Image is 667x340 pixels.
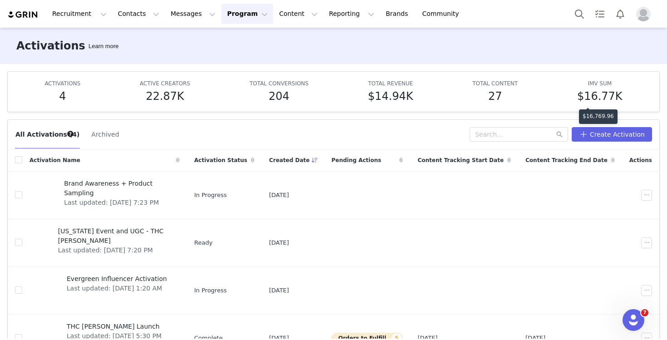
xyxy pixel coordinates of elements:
[67,284,167,293] span: Last updated: [DATE] 1:20 AM
[623,309,644,331] iframe: Intercom live chat
[194,238,212,247] span: Ready
[29,272,180,309] a: Evergreen Influencer ActivationLast updated: [DATE] 1:20 AM
[15,127,80,142] button: All Activations (4)
[29,177,180,213] a: Brand Awareness + Product SamplingLast updated: [DATE] 7:23 PM
[269,238,289,247] span: [DATE]
[417,156,504,164] span: Content Tracking Start Date
[250,80,309,87] span: TOTAL CONVERSIONS
[488,88,502,104] h5: 27
[588,80,612,87] span: IMV SUM
[641,309,648,316] span: 7
[113,4,165,24] button: Contacts
[269,88,289,104] h5: 204
[631,7,660,21] button: Profile
[417,4,469,24] a: Community
[590,4,610,24] a: Tasks
[269,191,289,200] span: [DATE]
[525,156,608,164] span: Content Tracking End Date
[572,127,652,142] button: Create Activation
[636,7,651,21] img: placeholder-profile.jpg
[58,246,174,255] span: Last updated: [DATE] 7:20 PM
[331,156,381,164] span: Pending Actions
[556,131,563,138] i: icon: search
[368,80,413,87] span: TOTAL REVENUE
[194,156,247,164] span: Activation Status
[324,4,380,24] button: Reporting
[66,130,74,138] div: Tooltip anchor
[140,80,190,87] span: ACTIVE CREATORS
[610,4,630,24] button: Notifications
[221,4,273,24] button: Program
[577,88,623,104] h5: $16.77K
[29,156,80,164] span: Activation Name
[58,227,174,246] span: [US_STATE] Event and UGC - THC [PERSON_NAME]
[165,4,221,24] button: Messages
[194,191,227,200] span: In Progress
[194,286,227,295] span: In Progress
[368,88,413,104] h5: $14.94K
[44,80,80,87] span: ACTIVATIONS
[269,286,289,295] span: [DATE]
[569,4,589,24] button: Search
[7,10,39,19] img: grin logo
[470,127,568,142] input: Search...
[472,80,518,87] span: TOTAL CONTENT
[146,88,184,104] h5: 22.87K
[87,42,120,51] div: Tooltip anchor
[67,322,162,331] span: THC [PERSON_NAME] Launch
[47,4,112,24] button: Recruitment
[269,156,310,164] span: Created Date
[59,88,66,104] h5: 4
[67,274,167,284] span: Evergreen Influencer Activation
[622,151,659,170] div: Actions
[29,225,180,261] a: [US_STATE] Event and UGC - THC [PERSON_NAME]Last updated: [DATE] 7:20 PM
[16,38,85,54] h3: Activations
[64,179,174,198] span: Brand Awareness + Product Sampling
[274,4,323,24] button: Content
[380,4,416,24] a: Brands
[91,127,119,142] button: Archived
[64,198,174,207] span: Last updated: [DATE] 7:23 PM
[583,112,614,120] p: $16,769.96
